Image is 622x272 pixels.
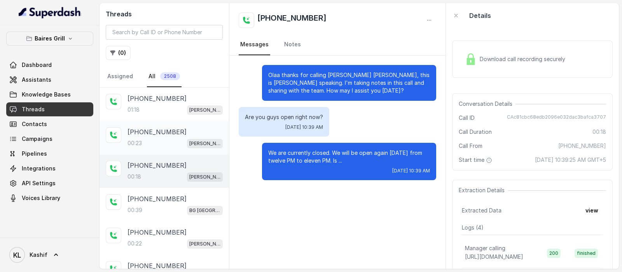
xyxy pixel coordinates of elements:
[189,240,220,248] p: [PERSON_NAME]
[35,34,65,43] p: Baires Grill
[128,161,187,170] p: [PHONE_NUMBER]
[106,66,135,87] a: Assigned
[480,55,568,63] span: Download call recording securely
[22,61,52,69] span: Dashboard
[189,173,220,181] p: [PERSON_NAME]
[257,12,327,28] h2: [PHONE_NUMBER]
[392,168,430,174] span: [DATE] 10:39 AM
[106,46,131,60] button: (0)
[22,91,71,98] span: Knowledge Bases
[581,204,603,218] button: view
[547,249,561,258] span: 200
[283,34,302,55] a: Notes
[106,66,223,87] nav: Tabs
[507,114,606,122] span: CAc81cbc68edb2096e032dac3bafca3707
[459,186,508,194] span: Extraction Details
[558,142,606,150] span: [PHONE_NUMBER]
[6,117,93,131] a: Contacts
[592,128,606,136] span: 00:18
[128,206,142,214] p: 00:39
[22,120,47,128] span: Contacts
[465,53,477,65] img: Lock Icon
[128,127,187,137] p: [PHONE_NUMBER]
[459,142,482,150] span: Call From
[575,249,598,258] span: finished
[22,76,51,84] span: Assistants
[128,94,187,103] p: [PHONE_NUMBER]
[128,194,187,204] p: [PHONE_NUMBER]
[6,88,93,102] a: Knowledge Bases
[22,194,60,202] span: Voices Library
[6,191,93,205] a: Voices Library
[462,224,603,232] p: Logs ( 4 )
[462,207,501,214] span: Extracted Data
[30,251,47,259] span: Kashif
[106,25,223,40] input: Search by Call ID or Phone Number
[459,128,492,136] span: Call Duration
[128,261,187,270] p: [PHONE_NUMBER]
[6,58,93,72] a: Dashboard
[239,34,436,55] nav: Tabs
[459,156,494,164] span: Start time
[268,71,430,95] p: Olaa thanks for calling [PERSON_NAME] [PERSON_NAME], this is [PERSON_NAME] speaking. I'm taking n...
[22,165,56,172] span: Integrations
[239,34,270,55] a: Messages
[147,66,182,87] a: All2508
[13,251,21,259] text: KL
[268,149,430,165] p: We are currently closed. We will be open again [DATE] from twelve PM to eleven PM. Is ...
[22,179,56,187] span: API Settings
[22,150,47,158] span: Pipelines
[459,100,515,108] span: Conversation Details
[189,106,220,114] p: [PERSON_NAME]
[535,156,606,164] span: [DATE] 10:39:25 AM GMT+5
[128,106,140,114] p: 01:18
[6,32,93,46] button: Baires Grill
[6,176,93,190] a: API Settings
[22,135,52,143] span: Campaigns
[285,124,323,130] span: [DATE] 10:39 AM
[128,228,187,237] p: [PHONE_NUMBER]
[22,105,45,113] span: Threads
[245,113,323,121] p: Are you guys open right now?
[6,102,93,116] a: Threads
[465,244,505,252] p: Manager calling
[6,132,93,146] a: Campaigns
[465,253,523,260] span: [URL][DOMAIN_NAME]
[128,173,141,181] p: 00:18
[189,140,220,147] p: [PERSON_NAME]
[106,9,223,19] h2: Threads
[469,11,491,20] p: Details
[6,73,93,87] a: Assistants
[189,207,220,214] p: BG [GEOGRAPHIC_DATA]
[19,6,81,19] img: light.svg
[6,244,93,266] a: Kashif
[128,139,142,147] p: 00:23
[160,72,180,80] span: 2508
[128,240,142,247] p: 00:22
[6,161,93,175] a: Integrations
[6,147,93,161] a: Pipelines
[459,114,475,122] span: Call ID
